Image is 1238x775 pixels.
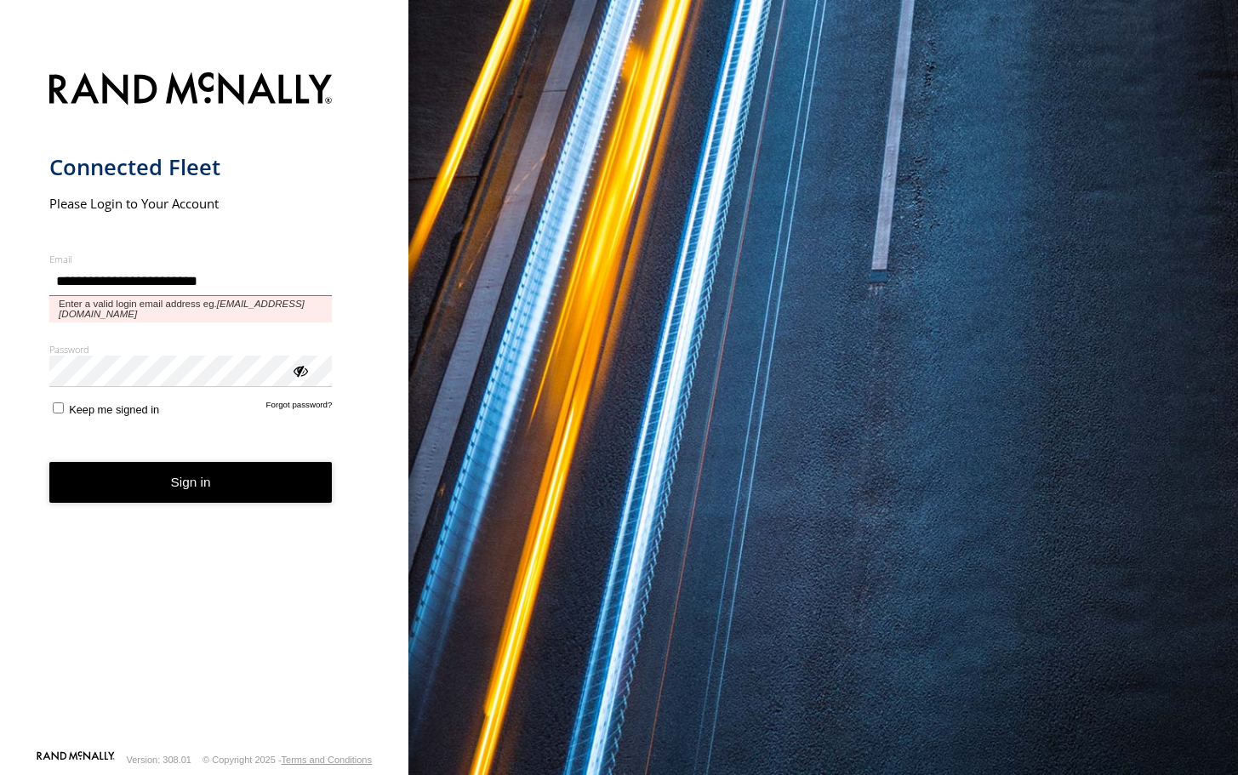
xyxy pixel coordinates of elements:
[59,299,305,319] em: [EMAIL_ADDRESS][DOMAIN_NAME]
[49,69,333,112] img: Rand McNally
[127,755,191,765] div: Version: 308.01
[49,296,333,322] span: Enter a valid login email address eg.
[266,400,333,416] a: Forgot password?
[53,402,64,413] input: Keep me signed in
[49,62,360,749] form: main
[49,253,333,265] label: Email
[49,462,333,504] button: Sign in
[291,362,308,379] div: ViewPassword
[37,751,115,768] a: Visit our Website
[49,195,333,212] h2: Please Login to Your Account
[49,153,333,181] h1: Connected Fleet
[203,755,372,765] div: © Copyright 2025 -
[69,403,159,416] span: Keep me signed in
[282,755,372,765] a: Terms and Conditions
[49,343,333,356] label: Password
